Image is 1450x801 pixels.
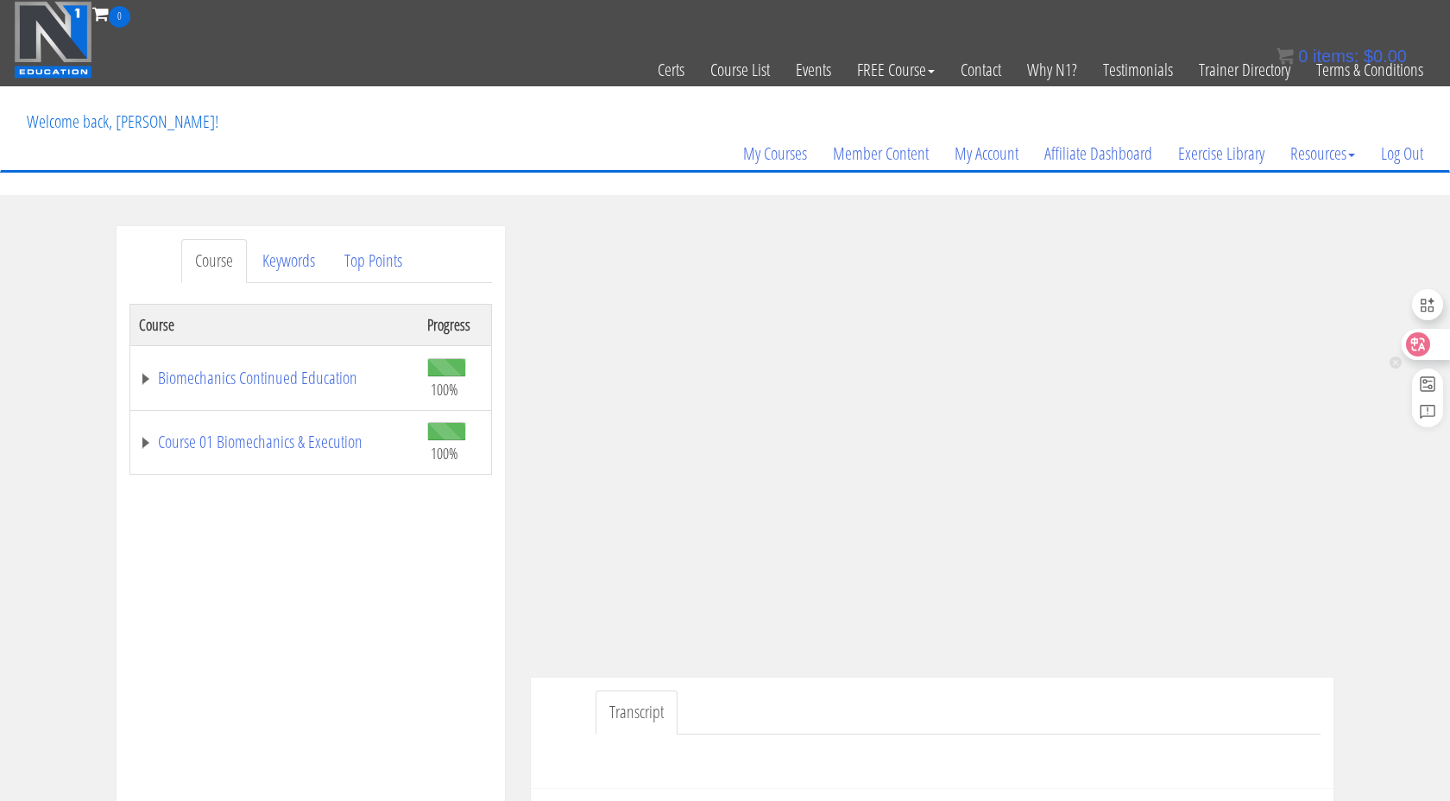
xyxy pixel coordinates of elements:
a: Certs [645,28,697,112]
a: 0 items: $0.00 [1277,47,1407,66]
a: Terms & Conditions [1303,28,1436,112]
a: Events [783,28,844,112]
img: icon11.png [1277,47,1294,65]
a: Contact [948,28,1014,112]
a: Testimonials [1090,28,1186,112]
a: My Account [942,112,1031,195]
a: FREE Course [844,28,948,112]
th: Progress [419,304,491,345]
a: Course [181,239,247,283]
a: Member Content [820,112,942,195]
a: Biomechanics Continued Education [139,369,410,387]
a: Transcript [596,691,678,735]
span: 100% [431,444,458,463]
p: Welcome back, [PERSON_NAME]! [14,87,231,156]
a: Keywords [249,239,329,283]
a: 0 [92,2,130,25]
span: $ [1364,47,1373,66]
a: Top Points [331,239,416,283]
a: Course List [697,28,783,112]
a: Log Out [1368,112,1436,195]
bdi: 0.00 [1364,47,1407,66]
img: n1-education [14,1,92,79]
a: My Courses [730,112,820,195]
span: 100% [431,380,458,399]
th: Course [130,304,419,345]
a: Trainer Directory [1186,28,1303,112]
a: Resources [1277,112,1368,195]
span: items: [1313,47,1359,66]
a: Why N1? [1014,28,1090,112]
span: 0 [1298,47,1308,66]
a: Exercise Library [1165,112,1277,195]
span: 0 [109,6,130,28]
a: Course 01 Biomechanics & Execution [139,433,410,451]
a: Affiliate Dashboard [1031,112,1165,195]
